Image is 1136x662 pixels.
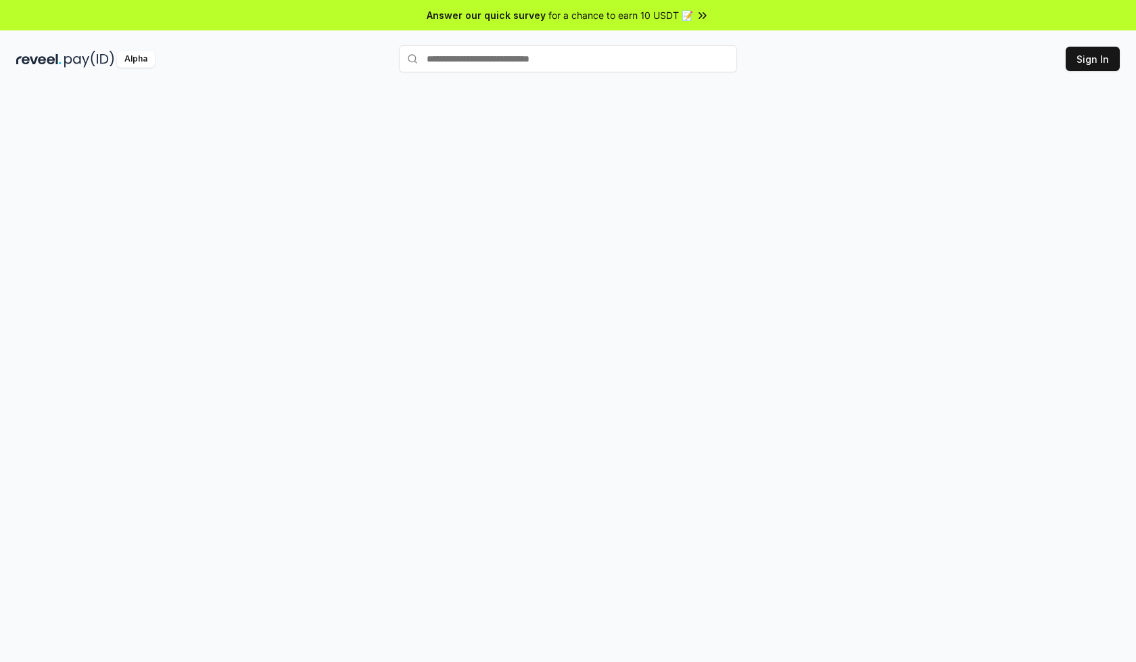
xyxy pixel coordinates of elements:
[64,51,114,68] img: pay_id
[117,51,155,68] div: Alpha
[427,8,546,22] span: Answer our quick survey
[548,8,693,22] span: for a chance to earn 10 USDT 📝
[1066,47,1120,71] button: Sign In
[16,51,62,68] img: reveel_dark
